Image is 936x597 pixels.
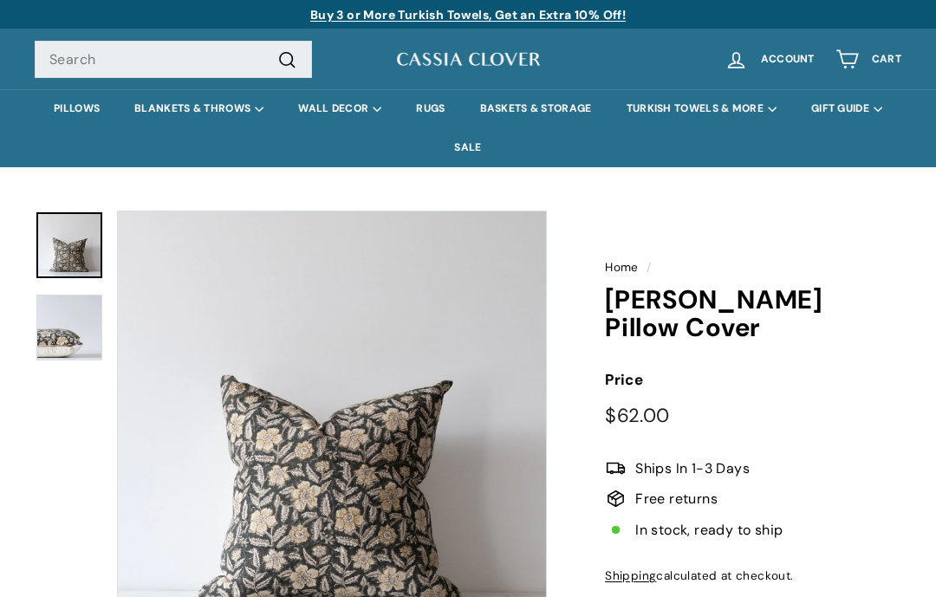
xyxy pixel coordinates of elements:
a: Account [714,34,825,85]
nav: breadcrumbs [605,258,901,277]
span: In stock, ready to ship [635,519,783,542]
span: Account [761,54,815,65]
h1: [PERSON_NAME] Pillow Cover [605,286,901,342]
a: Greta Floral Pillow Cover [36,212,102,278]
summary: BLANKETS & THROWS [117,89,281,128]
a: Shipping [605,568,656,583]
input: Search [35,41,312,79]
span: Cart [872,54,901,65]
a: BASKETS & STORAGE [463,89,609,128]
a: Cart [825,34,912,85]
label: Price [605,368,901,392]
span: $62.00 [605,403,669,428]
img: Greta Floral Pillow Cover [36,295,102,360]
div: calculated at checkout. [605,567,901,586]
summary: WALL DECOR [281,89,399,128]
a: PILLOWS [36,89,117,128]
span: / [642,260,655,275]
span: Free returns [635,488,718,510]
a: SALE [437,128,498,167]
a: Buy 3 or More Turkish Towels, Get an Extra 10% Off! [310,7,626,23]
a: RUGS [399,89,462,128]
summary: GIFT GUIDE [794,89,900,128]
span: Ships In 1-3 Days [635,457,750,480]
a: Home [605,260,639,275]
summary: TURKISH TOWELS & MORE [609,89,794,128]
